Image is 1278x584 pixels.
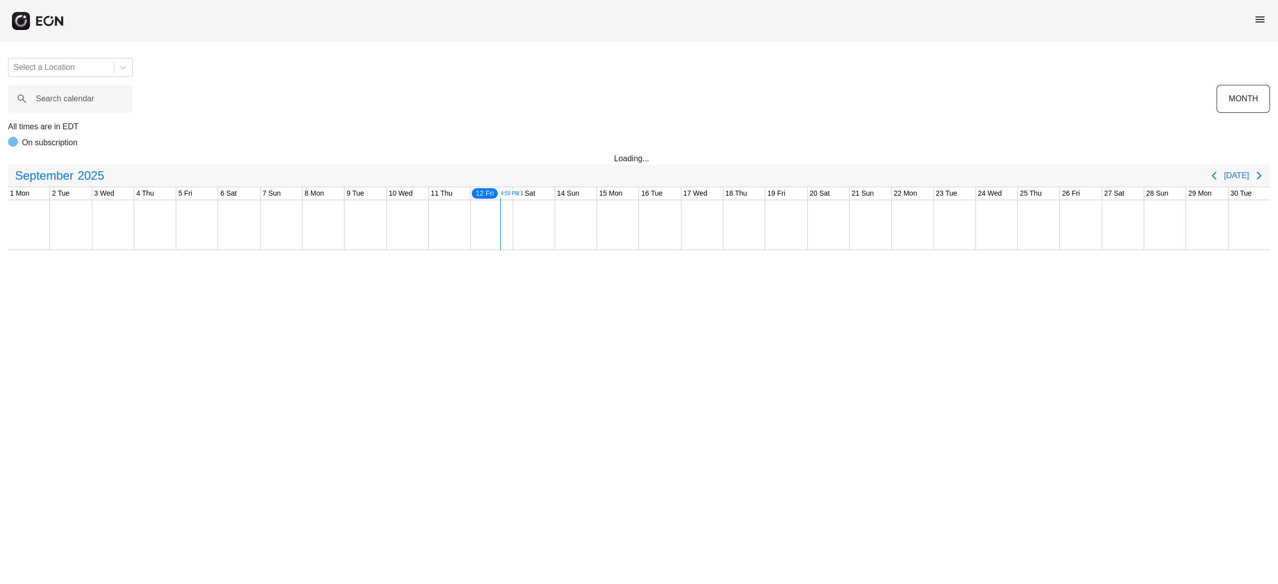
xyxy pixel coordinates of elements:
[8,187,31,200] div: 1 Mon
[1018,187,1043,200] div: 25 Thu
[765,187,787,200] div: 19 Fri
[808,187,832,200] div: 20 Sat
[976,187,1004,200] div: 24 Wed
[471,187,499,200] div: 12 Fri
[134,187,156,200] div: 4 Thu
[1186,187,1214,200] div: 29 Mon
[8,121,1270,133] p: All times are in EDT
[303,187,326,200] div: 8 Mon
[36,93,94,105] label: Search calendar
[597,187,625,200] div: 15 Mon
[344,187,366,200] div: 9 Tue
[934,187,959,200] div: 23 Tue
[555,187,581,200] div: 14 Sun
[1249,166,1269,186] button: Next page
[850,187,876,200] div: 21 Sun
[892,187,919,200] div: 22 Mon
[75,166,106,186] span: 2025
[1102,187,1126,200] div: 27 Sat
[387,187,415,200] div: 10 Wed
[92,187,116,200] div: 3 Wed
[50,187,71,200] div: 2 Tue
[614,153,664,165] div: Loading...
[1217,85,1270,113] button: MONTH
[1254,13,1266,25] span: menu
[1224,167,1249,185] button: [DATE]
[1204,166,1224,186] button: Previous page
[9,166,110,186] button: September2025
[261,187,283,200] div: 7 Sun
[22,137,77,149] p: On subscription
[13,166,75,186] span: September
[218,187,239,200] div: 6 Sat
[639,187,664,200] div: 16 Tue
[429,187,454,200] div: 11 Thu
[1229,187,1254,200] div: 30 Tue
[1060,187,1082,200] div: 26 Fri
[723,187,749,200] div: 18 Thu
[176,187,194,200] div: 5 Fri
[1144,187,1170,200] div: 28 Sun
[513,187,537,200] div: 13 Sat
[681,187,709,200] div: 17 Wed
